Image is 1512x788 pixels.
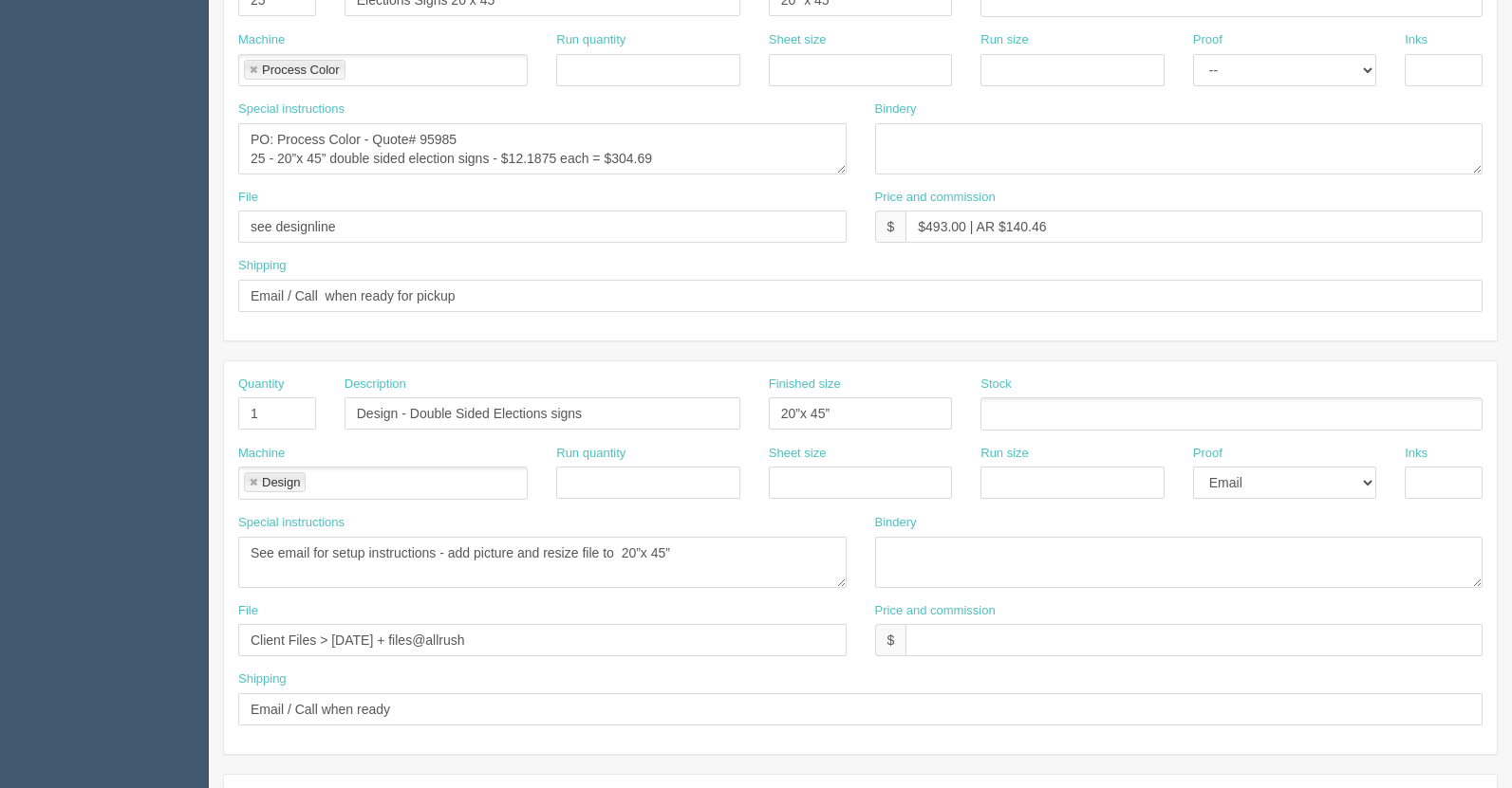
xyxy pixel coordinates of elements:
[238,537,847,588] textarea: See email for setup instructions - add picture and resize file to 20”x 45”
[980,445,1029,463] label: Run size
[875,211,906,243] div: $
[1405,31,1428,49] label: Inks
[769,376,841,394] label: Finished size
[238,101,345,119] label: Special instructions
[1405,445,1428,463] label: Inks
[1193,445,1223,463] label: Proof
[262,64,340,76] div: Process Color
[238,445,285,463] label: Machine
[238,257,287,275] label: Shipping
[769,445,827,463] label: Sheet size
[556,31,625,49] label: Run quantity
[769,31,827,49] label: Sheet size
[980,376,1012,394] label: Stock
[262,476,300,488] div: Design
[238,670,287,688] label: Shipping
[238,31,285,49] label: Machine
[238,189,258,207] label: File
[1193,31,1223,49] label: Proof
[238,602,258,620] label: File
[556,445,625,463] label: Run quantity
[875,514,917,532] label: Bindery
[875,602,996,620] label: Price and commission
[875,624,906,656] div: $
[875,189,996,207] label: Price and commission
[238,514,345,532] label: Special instructions
[345,376,406,394] label: Description
[875,101,917,119] label: Bindery
[238,376,284,394] label: Quantity
[238,123,847,174] textarea: PO: Process Color - Quote# 95985 25 - 20”x 45” double sided election signs - $12.1875 each = $304.69
[980,31,1029,49] label: Run size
